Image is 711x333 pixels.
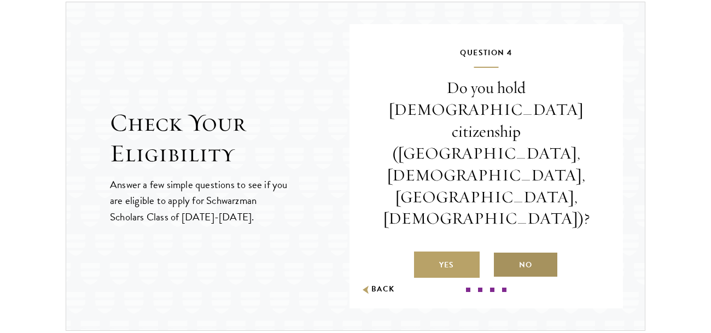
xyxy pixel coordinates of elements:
[414,252,480,278] label: Yes
[110,108,349,169] h2: Check Your Eligibility
[382,77,590,230] p: Do you hold [DEMOGRAPHIC_DATA] citizenship ([GEOGRAPHIC_DATA], [DEMOGRAPHIC_DATA], [GEOGRAPHIC_DA...
[493,252,558,278] label: No
[110,177,289,224] p: Answer a few simple questions to see if you are eligible to apply for Schwarzman Scholars Class o...
[382,46,590,68] h5: Question 4
[360,284,395,295] button: Back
